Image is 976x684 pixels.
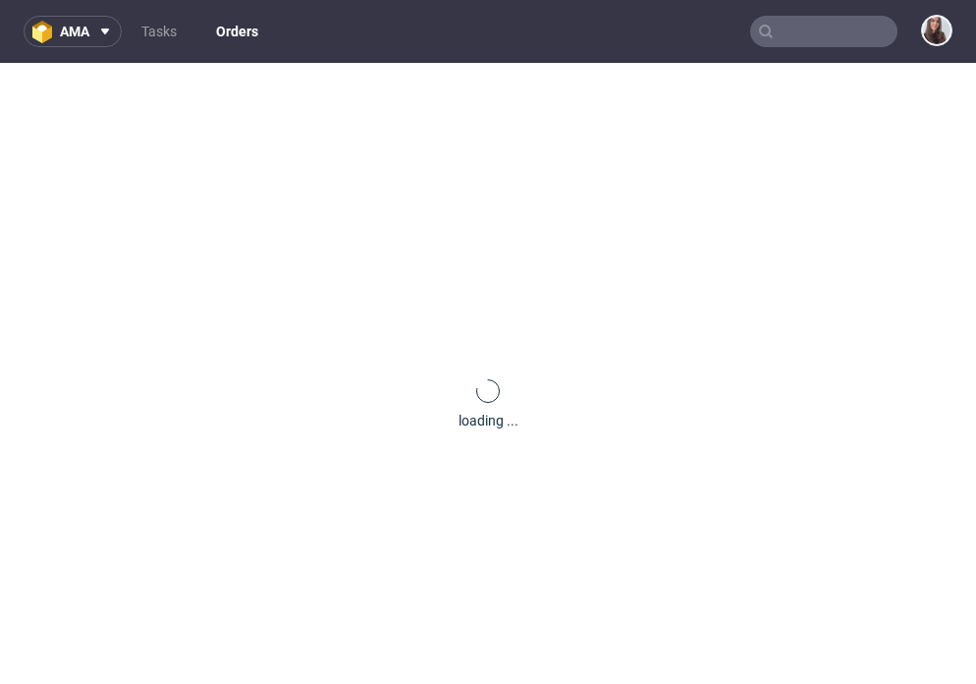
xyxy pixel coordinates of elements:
button: ama [24,16,122,47]
span: ama [60,25,89,38]
a: Orders [204,16,270,47]
img: Sandra Beśka [923,17,950,44]
div: loading ... [459,411,518,430]
img: logo [32,21,60,43]
a: Tasks [130,16,189,47]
